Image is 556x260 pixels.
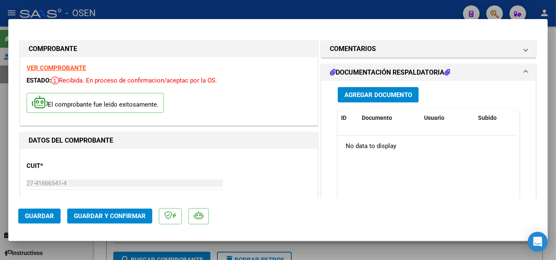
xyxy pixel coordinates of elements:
[478,114,497,121] span: Subido
[29,136,113,144] strong: DATOS DEL COMPROBANTE
[322,64,536,81] mat-expansion-panel-header: DOCUMENTACIÓN RESPALDATORIA
[344,91,412,99] span: Agregar Documento
[338,109,358,127] datatable-header-cell: ID
[25,212,54,220] span: Guardar
[27,77,51,84] span: ESTADO:
[51,77,217,84] span: Recibida. En proceso de confirmacion/aceptac por la OS.
[18,209,61,224] button: Guardar
[338,87,419,102] button: Agregar Documento
[67,209,152,224] button: Guardar y Confirmar
[27,64,86,72] a: VER COMPROBANTE
[475,109,516,127] datatable-header-cell: Subido
[421,109,475,127] datatable-header-cell: Usuario
[338,136,517,156] div: No data to display
[362,114,392,121] span: Documento
[27,93,164,113] p: El comprobante fue leído exitosamente.
[330,68,450,78] h1: DOCUMENTACIÓN RESPALDATORIA
[424,114,444,121] span: Usuario
[322,41,536,57] mat-expansion-panel-header: COMENTARIOS
[27,161,112,171] p: CUIT
[330,44,376,54] h1: COMENTARIOS
[528,232,548,252] div: Open Intercom Messenger
[341,114,346,121] span: ID
[322,81,536,253] div: DOCUMENTACIÓN RESPALDATORIA
[29,45,77,53] strong: COMPROBANTE
[74,212,146,220] span: Guardar y Confirmar
[358,109,421,127] datatable-header-cell: Documento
